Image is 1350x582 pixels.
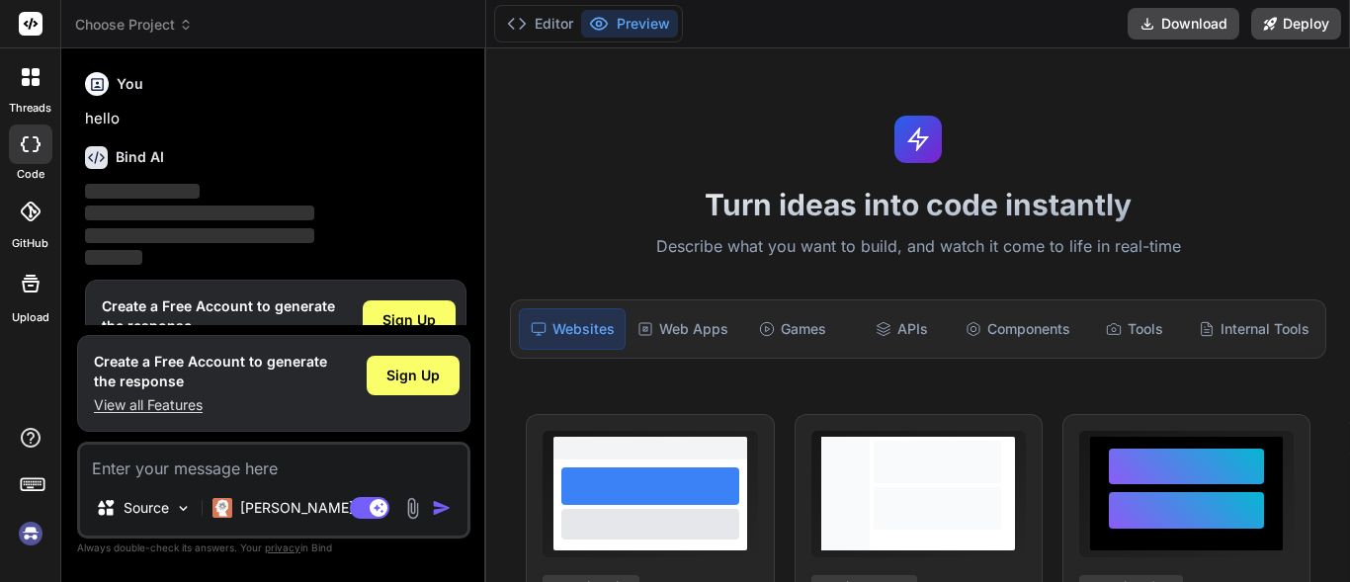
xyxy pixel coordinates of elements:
[175,500,192,517] img: Pick Models
[581,10,678,38] button: Preview
[240,498,387,518] p: [PERSON_NAME] 4 S..
[117,74,143,94] h6: You
[85,206,314,220] span: ‌
[382,310,436,330] span: Sign Up
[9,100,51,117] label: threads
[499,10,581,38] button: Editor
[102,296,335,336] h1: Create a Free Account to generate the response
[94,395,327,415] p: View all Features
[116,147,164,167] h6: Bind AI
[265,541,300,553] span: privacy
[77,539,470,557] p: Always double-check its answers. Your in Bind
[498,187,1338,222] h1: Turn ideas into code instantly
[386,366,440,385] span: Sign Up
[519,308,626,350] div: Websites
[17,166,44,183] label: code
[85,108,466,130] p: hello
[85,228,314,243] span: ‌
[958,308,1078,350] div: Components
[12,309,49,326] label: Upload
[1191,308,1317,350] div: Internal Tools
[498,234,1338,260] p: Describe what you want to build, and watch it come to life in real-time
[1128,8,1239,40] button: Download
[740,308,845,350] div: Games
[85,250,142,265] span: ‌
[85,184,200,199] span: ‌
[432,498,452,518] img: icon
[14,517,47,550] img: signin
[630,308,736,350] div: Web Apps
[849,308,954,350] div: APIs
[401,497,424,520] img: attachment
[1251,8,1341,40] button: Deploy
[212,498,232,518] img: Claude 4 Sonnet
[124,498,169,518] p: Source
[94,352,327,391] h1: Create a Free Account to generate the response
[1082,308,1187,350] div: Tools
[75,15,193,35] span: Choose Project
[12,235,48,252] label: GitHub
